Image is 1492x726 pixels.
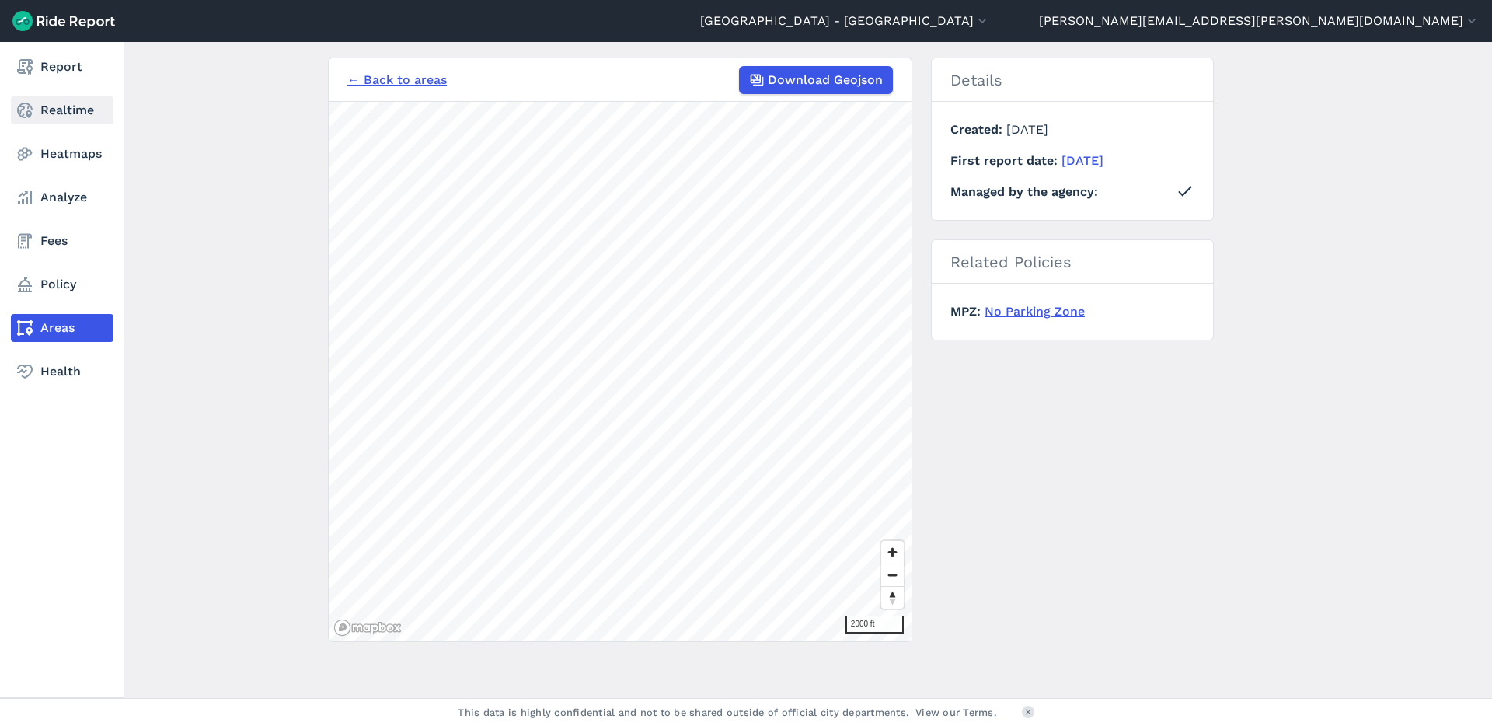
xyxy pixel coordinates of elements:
button: Zoom in [881,541,904,564]
a: [DATE] [1061,153,1103,168]
button: Zoom out [881,564,904,586]
a: Analyze [11,183,113,211]
a: View our Terms. [915,705,997,720]
a: No Parking Zone [985,304,1085,319]
a: Areas [11,314,113,342]
a: Health [11,358,113,386]
span: First report date [950,153,1061,168]
span: Created [950,122,1006,137]
div: 2000 ft [845,616,904,634]
button: Reset bearing to north [881,586,904,609]
span: [DATE] [1006,122,1048,137]
span: Managed by the agency [950,183,1098,201]
button: Download Geojson [739,66,893,94]
a: Mapbox logo [333,619,402,637]
button: [PERSON_NAME][EMAIL_ADDRESS][PERSON_NAME][DOMAIN_NAME] [1039,12,1480,30]
a: Realtime [11,96,113,124]
span: MPZ [950,304,985,319]
a: Fees [11,227,113,255]
h2: Details [932,58,1213,102]
button: [GEOGRAPHIC_DATA] - [GEOGRAPHIC_DATA] [700,12,990,30]
a: ← Back to areas [347,71,447,89]
a: Report [11,53,113,81]
h2: Related Policies [932,240,1213,284]
img: Ride Report [12,11,115,31]
span: Download Geojson [768,71,883,89]
a: Heatmaps [11,140,113,168]
a: Policy [11,271,113,298]
canvas: Map [329,102,912,641]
